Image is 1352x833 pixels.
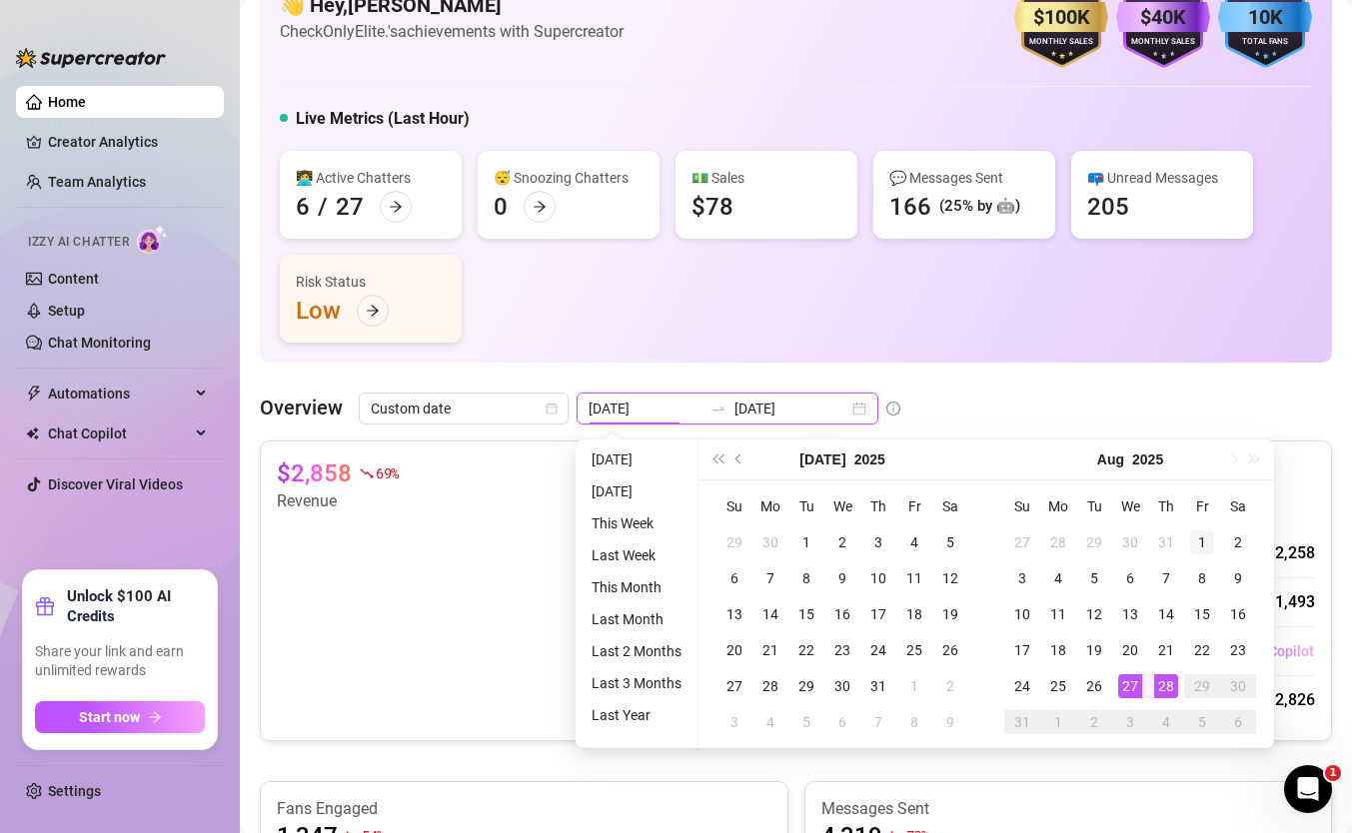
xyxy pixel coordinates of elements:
[889,191,931,223] div: 166
[938,566,962,590] div: 12
[1148,560,1184,596] td: 2025-08-07
[794,566,818,590] div: 8
[26,426,39,440] img: Chat Copilot
[1076,560,1112,596] td: 2025-08-05
[794,638,818,662] div: 22
[824,488,860,524] th: We
[886,402,900,416] span: info-circle
[722,566,746,590] div: 6
[1132,439,1163,479] button: Choose a year
[710,401,726,416] span: swap-right
[758,638,782,662] div: 21
[691,191,733,223] div: $78
[860,704,896,740] td: 2025-08-07
[389,200,403,214] span: arrow-right
[860,668,896,704] td: 2025-07-31
[716,488,752,524] th: Su
[1076,524,1112,560] td: 2025-07-29
[1118,530,1142,554] div: 30
[896,524,932,560] td: 2025-07-04
[722,638,746,662] div: 20
[1190,530,1214,554] div: 1
[716,632,752,668] td: 2025-07-20
[1116,36,1210,49] div: Monthly Sales
[794,710,818,734] div: 5
[1220,560,1256,596] td: 2025-08-09
[1082,602,1106,626] div: 12
[1076,704,1112,740] td: 2025-09-02
[799,439,845,479] button: Choose a month
[722,674,746,698] div: 27
[296,271,446,293] div: Risk Status
[1040,704,1076,740] td: 2025-09-01
[16,48,166,68] img: logo-BBDzfeDw.svg
[584,543,689,567] li: Last Week
[1014,36,1108,49] div: Monthly Sales
[1275,590,1315,614] div: 1,493
[1190,638,1214,662] div: 22
[1184,668,1220,704] td: 2025-08-29
[48,271,99,287] a: Content
[902,638,926,662] div: 25
[1112,524,1148,560] td: 2025-07-30
[758,530,782,554] div: 30
[1226,638,1250,662] div: 23
[752,668,788,704] td: 2025-07-28
[932,488,968,524] th: Sa
[1226,710,1250,734] div: 6
[860,596,896,632] td: 2025-07-17
[752,632,788,668] td: 2025-07-21
[1226,530,1250,554] div: 2
[260,393,343,422] article: Overview
[866,638,890,662] div: 24
[938,638,962,662] div: 26
[722,602,746,626] div: 13
[824,668,860,704] td: 2025-07-30
[1076,488,1112,524] th: Tu
[830,530,854,554] div: 2
[752,704,788,740] td: 2025-08-04
[28,233,129,252] span: Izzy AI Chatter
[1004,560,1040,596] td: 2025-08-03
[821,798,1316,820] article: Messages Sent
[1226,566,1250,590] div: 9
[1040,524,1076,560] td: 2025-07-28
[296,167,446,189] div: 👩‍💻 Active Chatters
[1148,668,1184,704] td: 2025-08-28
[896,596,932,632] td: 2025-07-18
[1076,668,1112,704] td: 2025-08-26
[722,530,746,554] div: 29
[1266,541,1315,565] div: $2,258
[938,530,962,554] div: 5
[722,710,746,734] div: 3
[824,560,860,596] td: 2025-07-09
[277,798,771,820] article: Fans Engaged
[1220,632,1256,668] td: 2025-08-23
[48,94,86,110] a: Home
[1218,2,1312,33] div: 10K
[1004,668,1040,704] td: 2025-08-24
[706,439,728,479] button: Last year (Control + left)
[938,674,962,698] div: 2
[1046,674,1070,698] div: 25
[830,566,854,590] div: 9
[1010,602,1034,626] div: 10
[932,524,968,560] td: 2025-07-05
[589,398,702,419] input: Start date
[866,566,890,590] div: 10
[1218,36,1312,49] div: Total Fans
[854,439,885,479] button: Choose a year
[1010,674,1034,698] div: 24
[1184,524,1220,560] td: 2025-08-01
[494,167,644,189] div: 😴 Snoozing Chatters
[48,174,146,190] a: Team Analytics
[1154,710,1178,734] div: 4
[1118,710,1142,734] div: 3
[794,530,818,554] div: 1
[48,126,208,158] a: Creator Analytics
[860,560,896,596] td: 2025-07-10
[35,596,55,616] span: gift
[1076,632,1112,668] td: 2025-08-19
[1154,674,1178,698] div: 28
[1112,488,1148,524] th: We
